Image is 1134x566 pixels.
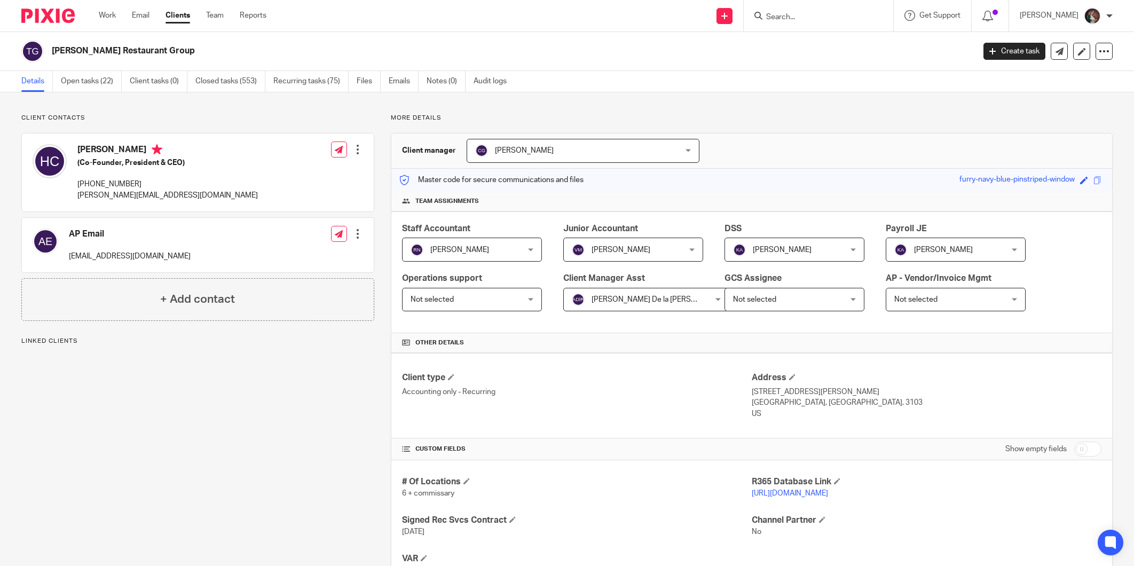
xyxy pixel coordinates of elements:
span: Other details [415,339,464,347]
label: Show empty fields [1005,444,1067,454]
img: svg%3E [21,40,44,62]
h2: [PERSON_NAME] Restaurant Group [52,45,784,57]
span: No [752,528,761,536]
a: Team [206,10,224,21]
span: Junior Accountant [563,224,638,233]
h5: (Co-Founder, President & CEO) [77,158,258,168]
a: Audit logs [474,71,515,92]
span: Client Manager Asst [563,274,645,282]
span: DSS [724,224,742,233]
p: [EMAIL_ADDRESS][DOMAIN_NAME] [69,251,191,262]
h4: Channel Partner [752,515,1101,526]
p: [STREET_ADDRESS][PERSON_NAME] [752,387,1101,397]
span: Not selected [733,296,776,303]
span: 6 + commissary [402,490,454,497]
span: Operations support [402,274,482,282]
h3: Client manager [402,145,456,156]
h4: AP Email [69,229,191,240]
a: Reports [240,10,266,21]
p: [GEOGRAPHIC_DATA], [GEOGRAPHIC_DATA], 3103 [752,397,1101,408]
a: Work [99,10,116,21]
i: Primary [152,144,162,155]
span: [PERSON_NAME] [430,246,489,254]
span: [PERSON_NAME] [592,246,650,254]
p: [PHONE_NUMBER] [77,179,258,190]
span: Get Support [919,12,960,19]
p: Linked clients [21,337,374,345]
h4: Signed Rec Svcs Contract [402,515,752,526]
span: Not selected [894,296,938,303]
img: svg%3E [33,144,67,178]
span: AP - Vendor/Invoice Mgmt [886,274,991,282]
p: US [752,408,1101,419]
a: Create task [983,43,1045,60]
h4: Address [752,372,1101,383]
h4: Client type [402,372,752,383]
span: [PERSON_NAME] [753,246,812,254]
a: Closed tasks (553) [195,71,265,92]
span: Not selected [411,296,454,303]
a: Open tasks (22) [61,71,122,92]
span: Team assignments [415,197,479,206]
p: More details [391,114,1113,122]
img: svg%3E [572,293,585,306]
h4: CUSTOM FIELDS [402,445,752,453]
span: [PERSON_NAME] [495,147,554,154]
a: Notes (0) [427,71,466,92]
span: [DATE] [402,528,424,536]
a: Client tasks (0) [130,71,187,92]
a: Recurring tasks (75) [273,71,349,92]
h4: R365 Database Link [752,476,1101,488]
p: Client contacts [21,114,374,122]
input: Search [765,13,861,22]
a: Details [21,71,53,92]
span: [PERSON_NAME] De la [PERSON_NAME] [592,296,729,303]
img: svg%3E [33,229,58,254]
span: Payroll JE [886,224,927,233]
p: [PERSON_NAME][EMAIL_ADDRESS][DOMAIN_NAME] [77,190,258,201]
h4: [PERSON_NAME] [77,144,258,158]
a: Clients [166,10,190,21]
img: svg%3E [733,243,746,256]
a: Files [357,71,381,92]
img: svg%3E [894,243,907,256]
img: Profile%20picture%20JUS.JPG [1084,7,1101,25]
span: [PERSON_NAME] [914,246,973,254]
img: svg%3E [572,243,585,256]
a: Emails [389,71,419,92]
p: [PERSON_NAME] [1020,10,1078,21]
img: svg%3E [411,243,423,256]
span: Staff Accountant [402,224,470,233]
h4: VAR [402,553,752,564]
a: [URL][DOMAIN_NAME] [752,490,828,497]
span: GCS Assignee [724,274,782,282]
p: Accounting only - Recurring [402,387,752,397]
img: Pixie [21,9,75,23]
div: furry-navy-blue-pinstriped-window [959,174,1075,186]
h4: + Add contact [160,291,235,308]
p: Master code for secure communications and files [399,175,584,185]
a: Email [132,10,149,21]
h4: # Of Locations [402,476,752,488]
img: svg%3E [475,144,488,157]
